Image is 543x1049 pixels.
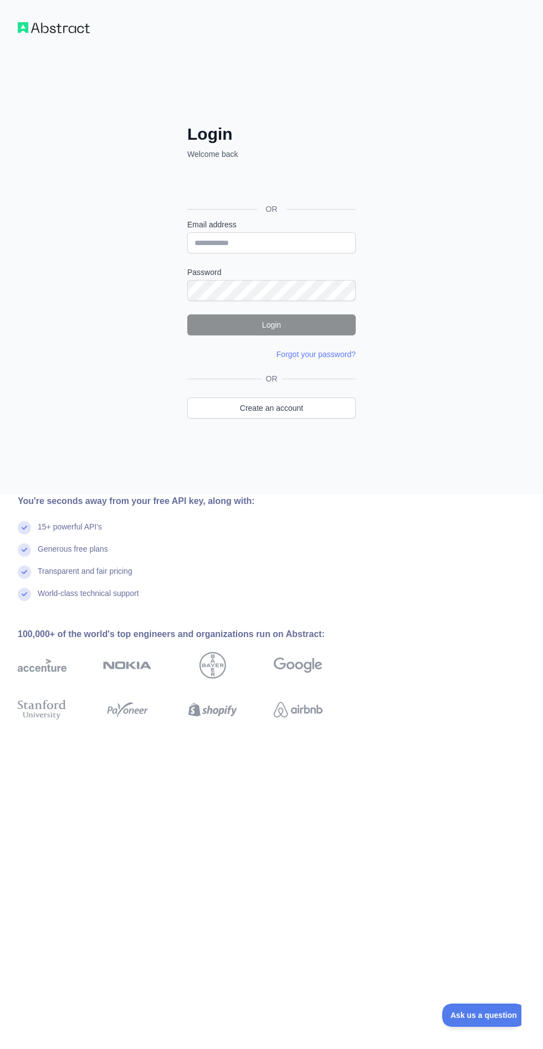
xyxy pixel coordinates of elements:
img: bayer [199,652,226,679]
img: shopify [188,697,237,722]
img: accenture [18,652,66,679]
div: Transparent and fair pricing [38,566,132,588]
div: 15+ powerful API's [38,521,102,543]
a: Create an account [187,398,356,419]
img: check mark [18,543,31,557]
button: Login [187,314,356,335]
img: Workflow [18,22,90,33]
div: 100,000+ of the world's top engineers and organizations run on Abstract: [18,628,358,641]
span: OR [262,373,282,384]
img: check mark [18,521,31,534]
iframe: Toggle Customer Support [442,1004,521,1027]
img: google [274,652,322,679]
img: check mark [18,566,31,579]
div: World-class technical support [38,588,139,610]
div: Generous free plans [38,543,108,566]
span: OR [257,203,286,215]
img: nokia [103,652,152,679]
a: Forgot your password? [276,350,356,359]
img: airbnb [274,697,322,722]
p: Welcome back [187,149,356,160]
label: Email address [187,219,356,230]
h2: Login [187,124,356,144]
div: You're seconds away from your free API key, along with: [18,495,358,508]
label: Password [187,267,356,278]
img: stanford university [18,697,66,722]
img: check mark [18,588,31,601]
iframe: Sign in with Google Button [182,172,359,196]
img: payoneer [103,697,152,722]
